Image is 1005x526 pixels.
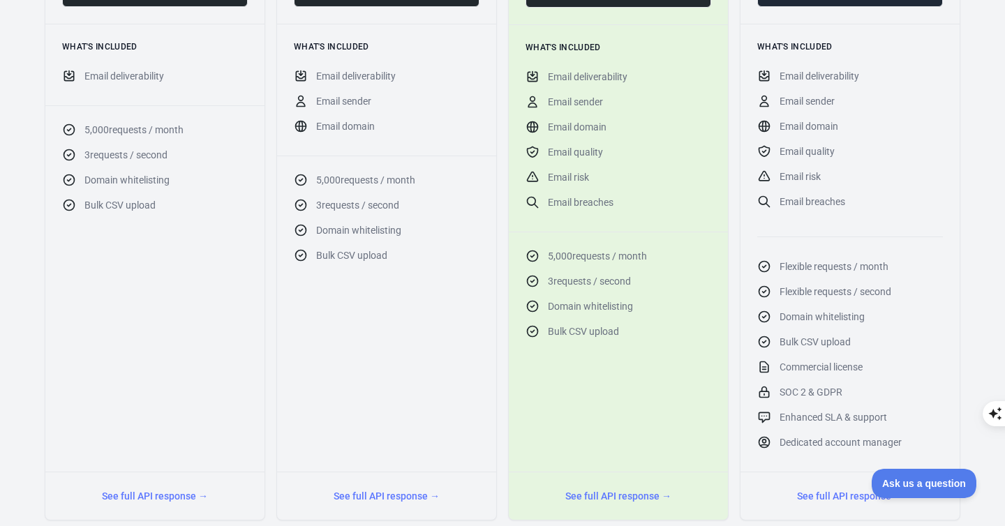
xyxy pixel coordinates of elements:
[780,285,891,299] span: Flexible requests / second
[548,324,619,338] span: Bulk CSV upload
[780,310,865,324] span: Domain whitelisting
[548,299,633,313] span: Domain whitelisting
[780,335,851,349] span: Bulk CSV upload
[872,469,977,498] iframe: Toggle Customer Support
